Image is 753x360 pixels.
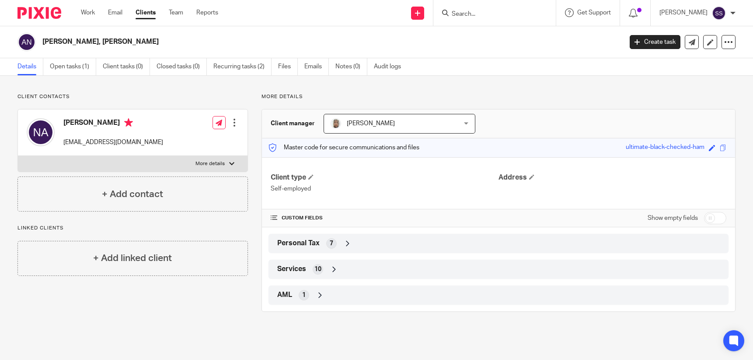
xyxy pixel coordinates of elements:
[169,8,183,17] a: Team
[42,37,502,46] h2: [PERSON_NAME], [PERSON_NAME]
[626,143,704,153] div: ultimate-black-checked-ham
[271,173,499,182] h4: Client type
[271,119,315,128] h3: Client manager
[27,118,55,146] img: svg%3E
[577,10,611,16] span: Get Support
[136,8,156,17] a: Clients
[196,8,218,17] a: Reports
[277,290,292,300] span: AML
[314,265,321,274] span: 10
[50,58,96,75] a: Open tasks (1)
[213,58,272,75] a: Recurring tasks (2)
[331,118,341,129] img: Sara%20Zdj%C4%99cie%20.jpg
[451,11,530,18] input: Search
[712,6,726,20] img: svg%3E
[17,58,43,75] a: Details
[17,225,248,232] p: Linked clients
[261,93,736,100] p: More details
[374,58,408,75] a: Audit logs
[330,239,333,248] span: 7
[17,7,61,19] img: Pixie
[81,8,95,17] a: Work
[335,58,367,75] a: Notes (0)
[63,138,163,147] p: [EMAIL_ADDRESS][DOMAIN_NAME]
[271,215,499,222] h4: CUSTOM FIELDS
[659,8,708,17] p: [PERSON_NAME]
[277,265,306,274] span: Services
[268,143,419,152] p: Master code for secure communications and files
[499,173,726,182] h4: Address
[157,58,207,75] a: Closed tasks (0)
[63,118,163,129] h4: [PERSON_NAME]
[302,291,306,300] span: 1
[103,58,150,75] a: Client tasks (0)
[277,239,320,248] span: Personal Tax
[347,120,395,127] span: [PERSON_NAME]
[195,160,225,167] p: More details
[102,187,163,201] h4: + Add contact
[271,184,499,193] p: Self-employed
[124,118,133,127] i: Primary
[17,33,36,51] img: svg%3E
[304,58,329,75] a: Emails
[648,214,698,222] label: Show empty fields
[108,8,122,17] a: Email
[278,58,298,75] a: Files
[630,35,680,49] a: Create task
[93,251,172,265] h4: + Add linked client
[17,93,248,100] p: Client contacts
